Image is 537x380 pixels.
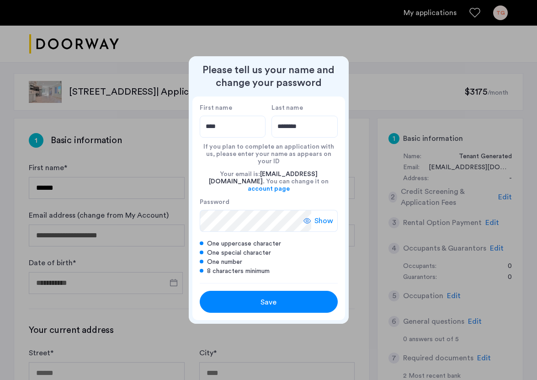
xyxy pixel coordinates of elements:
[200,198,311,206] label: Password
[314,215,333,226] span: Show
[261,297,276,308] span: Save
[200,239,338,248] div: One uppercase character
[200,138,338,165] div: If you plan to complete an application with us, please enter your name as appears on your ID
[192,64,345,89] h2: Please tell us your name and change your password
[200,291,338,313] button: button
[200,165,338,198] div: Your email is: . You can change it on
[200,267,338,276] div: 8 characters minimum
[209,171,318,185] span: [EMAIL_ADDRESS][DOMAIN_NAME]
[200,257,338,267] div: One number
[200,104,266,112] label: First name
[248,185,290,193] a: account page
[271,104,338,112] label: Last name
[200,248,338,257] div: One special character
